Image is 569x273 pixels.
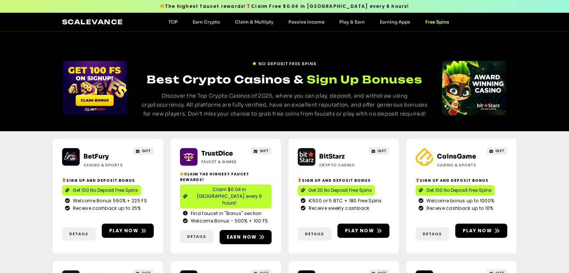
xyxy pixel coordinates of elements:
span: Welcome Bonus - 500% + 100 FS [189,218,268,224]
a: Details [180,230,214,243]
a: Earn now [220,230,272,244]
a: Play now [455,224,507,238]
span: Find faucet in "Bonus" section [189,210,262,217]
h2: Casino & Sports [437,162,484,168]
span: GIFT [495,148,505,154]
span: Receive weekly cashback [307,205,370,212]
h2: SIGN UP AND DEPOSIT BONUS [62,178,154,183]
a: Earn Crypto [185,19,227,25]
span: Details [187,234,206,239]
a: Play & Earn [332,19,372,25]
span: NO DEPOSIT FREE SPINS [259,61,316,67]
span: Receive cashback up to 10% [425,205,493,212]
span: The highest faucet rewards! Claim Free $0.04 in [GEOGRAPHIC_DATA] every 6 hours! [160,3,409,10]
span: Play now [345,227,374,234]
div: 1 / 3 [442,61,506,115]
a: Passive Income [281,19,332,25]
h2: SIGN UP AND DEPOSIT BONUS [298,178,389,183]
a: CoinsGame [437,153,476,160]
h2: Claim the highest faucet rewards! [180,171,272,182]
img: 🎁 [62,178,66,182]
h2: Crypto Casino [319,162,366,168]
span: GIFT [260,148,269,154]
h2: Faucet & Games [201,159,248,165]
span: GIFT [377,148,387,154]
span: Play now [109,227,138,234]
a: Free Spins [418,19,457,25]
a: Play now [102,224,154,238]
div: 1 / 3 [63,61,127,115]
a: BetFury [83,153,109,160]
span: Get 100 No Deposit Free Spins [73,187,138,194]
a: Claim $0.04 in [GEOGRAPHIC_DATA] every 6 hours! [180,184,272,208]
a: Earning Apps [372,19,418,25]
img: 🎁 [298,178,302,182]
a: Play now [337,224,389,238]
a: TrustDice [201,150,233,157]
span: Details [69,231,88,237]
a: Claim & Multiply [227,19,281,25]
span: Claim $0.04 in [GEOGRAPHIC_DATA] every 6 hours! [190,186,269,206]
span: Earn now [227,234,257,240]
a: TOP [161,19,185,25]
a: Get 20 No Deposit Free Spins [298,185,375,196]
span: Play now [463,227,492,234]
p: Discover the Top Crypto Casinos of 2025, where you can play, deposit, and withdraw using cryptocu... [141,92,428,118]
span: Receive cashback up to 25% [71,205,141,212]
a: Get 100 No Deposit Free Spins [62,185,141,196]
h2: SIGN UP AND DEPOSIT BONUS [416,178,507,183]
img: 🎁 [246,4,251,8]
h2: Casino & Sports [83,162,130,168]
a: Details [416,227,449,240]
a: Get 100 No Deposit Free Spins [416,185,495,196]
div: Slides [442,61,506,115]
a: GIFT [251,147,272,155]
span: Details [423,231,442,237]
div: Slides [63,61,127,115]
img: 🔥 [180,172,184,176]
img: 🔥 [160,4,165,8]
img: 🎁 [416,178,419,182]
span: Welcome bonus up to 1000% [425,197,495,204]
span: GIFT [142,148,151,154]
span: Best Crypto Casinos & [147,73,304,86]
a: NO DEPOSIT FREE SPINS [253,58,316,67]
a: GIFT [133,147,154,155]
span: €500 or 5 BTC + 180 Free Spins [307,197,382,204]
span: Get 20 No Deposit Free Spins [308,187,372,194]
a: Details [298,227,331,240]
a: GIFT [487,147,507,155]
a: Details [62,227,96,240]
a: GIFT [369,147,389,155]
span: Sign Up Bonuses [307,72,422,87]
a: Scalevance [62,18,123,26]
span: Welcome Bonus 590% + 225 FS [71,197,147,204]
a: BitStarz [319,153,345,160]
span: Details [305,231,324,237]
nav: Menu [161,19,457,25]
span: Get 100 No Deposit Free Spins [426,187,492,194]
